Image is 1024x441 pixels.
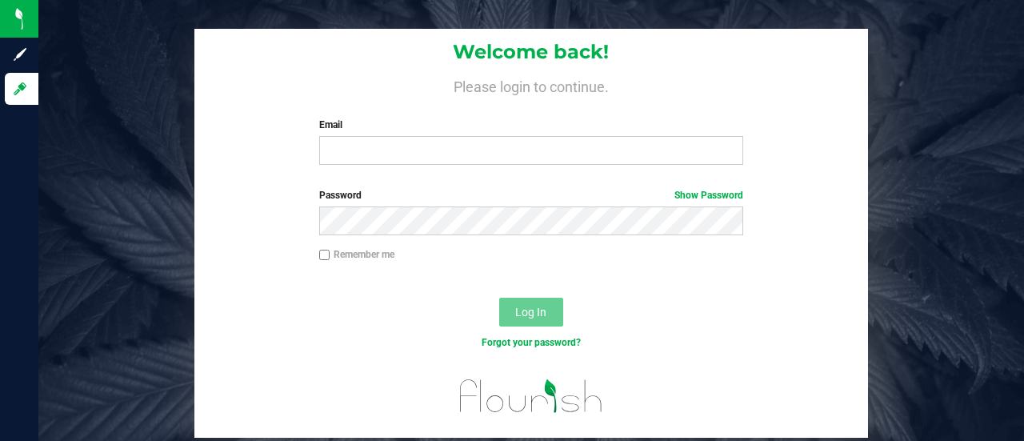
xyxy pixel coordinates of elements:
[499,298,563,327] button: Log In
[194,42,867,62] h1: Welcome back!
[515,306,546,319] span: Log In
[12,46,28,62] inline-svg: Sign up
[194,76,867,95] h4: Please login to continue.
[12,81,28,97] inline-svg: Log in
[447,367,615,425] img: flourish_logo.svg
[319,247,394,262] label: Remember me
[482,337,581,348] a: Forgot your password?
[319,190,362,201] span: Password
[319,250,330,261] input: Remember me
[319,118,744,132] label: Email
[674,190,743,201] a: Show Password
